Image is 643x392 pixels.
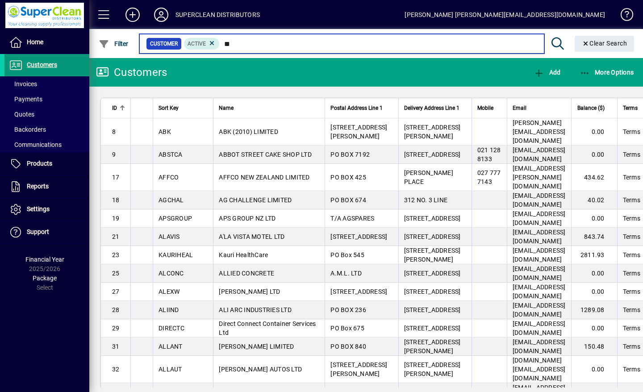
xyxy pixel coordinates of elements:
[219,103,234,113] span: Name
[404,247,461,263] span: [STREET_ADDRESS][PERSON_NAME]
[623,287,640,296] span: Terms
[405,8,605,22] div: [PERSON_NAME] [PERSON_NAME][EMAIL_ADDRESS][DOMAIN_NAME]
[27,183,49,190] span: Reports
[513,284,566,300] span: [EMAIL_ADDRESS][DOMAIN_NAME]
[219,103,319,113] div: Name
[513,302,566,318] span: [EMAIL_ADDRESS][DOMAIN_NAME]
[112,196,120,204] span: 18
[4,137,89,152] a: Communications
[112,343,120,350] span: 31
[112,233,120,240] span: 21
[513,229,566,245] span: [EMAIL_ADDRESS][DOMAIN_NAME]
[513,265,566,281] span: [EMAIL_ADDRESS][DOMAIN_NAME]
[4,122,89,137] a: Backorders
[577,64,636,80] button: More Options
[4,107,89,122] a: Quotes
[330,306,366,313] span: PO BOX 236
[159,343,183,350] span: ALLANT
[477,146,501,163] span: 021 128 8133
[112,251,120,259] span: 23
[571,264,617,283] td: 0.00
[330,103,383,113] span: Postal Address Line 1
[477,103,501,113] div: Mobile
[159,306,179,313] span: ALIIND
[531,64,563,80] button: Add
[582,40,627,47] span: Clear Search
[404,270,461,277] span: [STREET_ADDRESS]
[159,215,192,222] span: APSGROUP
[159,325,184,332] span: DIRECTC
[330,343,366,350] span: PO BOX 840
[623,150,640,159] span: Terms
[623,196,640,204] span: Terms
[112,151,116,158] span: 9
[159,103,179,113] span: Sort Key
[159,270,184,277] span: ALCONC
[330,270,362,277] span: A.M.L. LTD
[577,103,605,113] span: Balance ($)
[96,65,167,79] div: Customers
[330,325,364,332] span: PO Box 675
[25,256,64,263] span: Financial Year
[112,325,120,332] span: 29
[159,288,180,295] span: ALEXW
[33,275,57,282] span: Package
[404,196,448,204] span: 312 NO. 3 LINE
[330,215,374,222] span: T/A AGSPARES
[513,119,566,144] span: [PERSON_NAME][EMAIL_ADDRESS][DOMAIN_NAME]
[159,174,179,181] span: AFFCO
[147,7,175,23] button: Profile
[118,7,147,23] button: Add
[9,96,42,103] span: Payments
[513,338,566,354] span: [EMAIL_ADDRESS][DOMAIN_NAME]
[219,270,274,277] span: ALLIED CONCRETE
[4,175,89,198] a: Reports
[219,128,278,135] span: ABK (2010) LIMITED
[513,103,526,113] span: Email
[175,8,260,22] div: SUPERCLEAN DISTRIBUTORS
[623,173,640,182] span: Terms
[4,76,89,92] a: Invoices
[513,192,566,208] span: [EMAIL_ADDRESS][DOMAIN_NAME]
[99,40,129,47] span: Filter
[219,215,276,222] span: APS GROUP NZ LTD
[4,92,89,107] a: Payments
[112,128,116,135] span: 8
[112,288,120,295] span: 27
[623,232,640,241] span: Terms
[159,366,182,373] span: ALLAUT
[112,103,125,113] div: ID
[27,160,52,167] span: Products
[623,342,640,351] span: Terms
[571,228,617,246] td: 843.74
[159,128,171,135] span: ABK
[623,365,640,374] span: Terms
[534,69,560,76] span: Add
[330,233,387,240] span: [STREET_ADDRESS]
[219,288,280,295] span: [PERSON_NAME] LTD
[404,288,461,295] span: [STREET_ADDRESS]
[112,270,120,277] span: 25
[27,228,49,235] span: Support
[513,210,566,226] span: [EMAIL_ADDRESS][DOMAIN_NAME]
[571,301,617,319] td: 1289.08
[623,127,640,136] span: Terms
[159,233,180,240] span: ALAVIS
[623,305,640,314] span: Terms
[513,320,566,336] span: [EMAIL_ADDRESS][DOMAIN_NAME]
[219,233,284,240] span: A'LA VISTA MOTEL LTD
[571,246,617,264] td: 2811.93
[330,196,366,204] span: PO BOX 674
[477,169,501,185] span: 027 777 7143
[219,151,312,158] span: ABBOT STREET CAKE SHOP LTD
[513,146,566,163] span: [EMAIL_ADDRESS][DOMAIN_NAME]
[623,103,638,113] span: Terms
[623,269,640,278] span: Terms
[96,36,131,52] button: Filter
[513,357,566,382] span: [DOMAIN_NAME][EMAIL_ADDRESS][DOMAIN_NAME]
[404,103,459,113] span: Delivery Address Line 1
[219,196,292,204] span: AG CHALLENGE LIMITED
[404,215,461,222] span: [STREET_ADDRESS]
[513,165,566,190] span: [EMAIL_ADDRESS][PERSON_NAME][DOMAIN_NAME]
[219,343,294,350] span: [PERSON_NAME] LIMITED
